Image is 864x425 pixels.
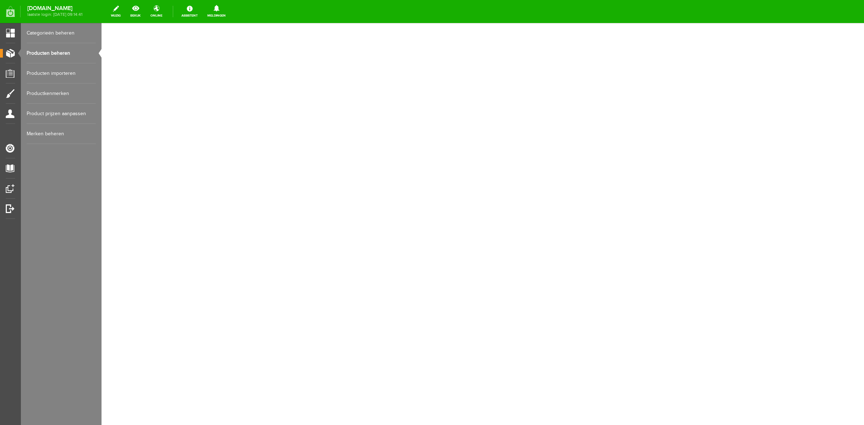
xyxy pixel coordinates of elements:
[107,4,125,19] a: wijzig
[27,83,96,104] a: Productkenmerken
[27,124,96,144] a: Merken beheren
[27,6,82,10] strong: [DOMAIN_NAME]
[27,13,82,17] span: laatste login: [DATE] 09:14:41
[27,63,96,83] a: Producten importeren
[27,43,96,63] a: Producten beheren
[27,23,96,43] a: Categorieën beheren
[126,4,145,19] a: bekijk
[27,104,96,124] a: Product prijzen aanpassen
[146,4,167,19] a: online
[177,4,202,19] a: Assistent
[203,4,230,19] a: Meldingen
